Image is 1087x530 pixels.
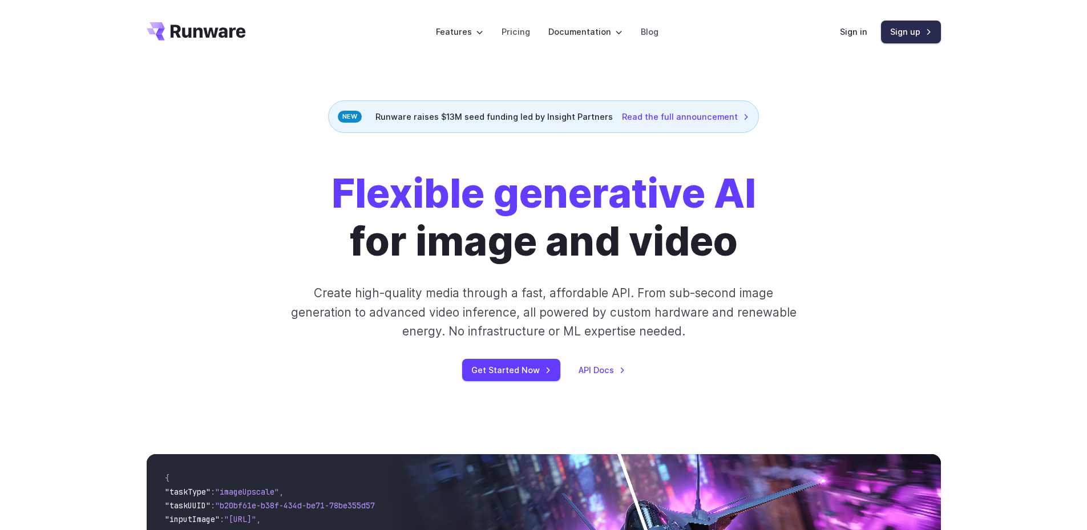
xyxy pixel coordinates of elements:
[622,110,749,123] a: Read the full announcement
[579,363,625,377] a: API Docs
[211,487,215,497] span: :
[840,25,867,38] a: Sign in
[220,514,224,524] span: :
[165,473,169,483] span: {
[548,25,623,38] label: Documentation
[224,514,256,524] span: "[URL]"
[256,514,261,524] span: ,
[881,21,941,43] a: Sign up
[211,500,215,511] span: :
[165,514,220,524] span: "inputImage"
[462,359,560,381] a: Get Started Now
[332,169,756,217] strong: Flexible generative AI
[502,25,530,38] a: Pricing
[436,25,483,38] label: Features
[641,25,658,38] a: Blog
[165,500,211,511] span: "taskUUID"
[215,487,279,497] span: "imageUpscale"
[147,22,246,41] a: Go to /
[165,487,211,497] span: "taskType"
[289,284,798,341] p: Create high-quality media through a fast, affordable API. From sub-second image generation to adv...
[332,169,756,265] h1: for image and video
[215,500,389,511] span: "b20bf61e-b38f-434d-be71-78be355d5795"
[328,100,759,133] div: Runware raises $13M seed funding led by Insight Partners
[279,487,284,497] span: ,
